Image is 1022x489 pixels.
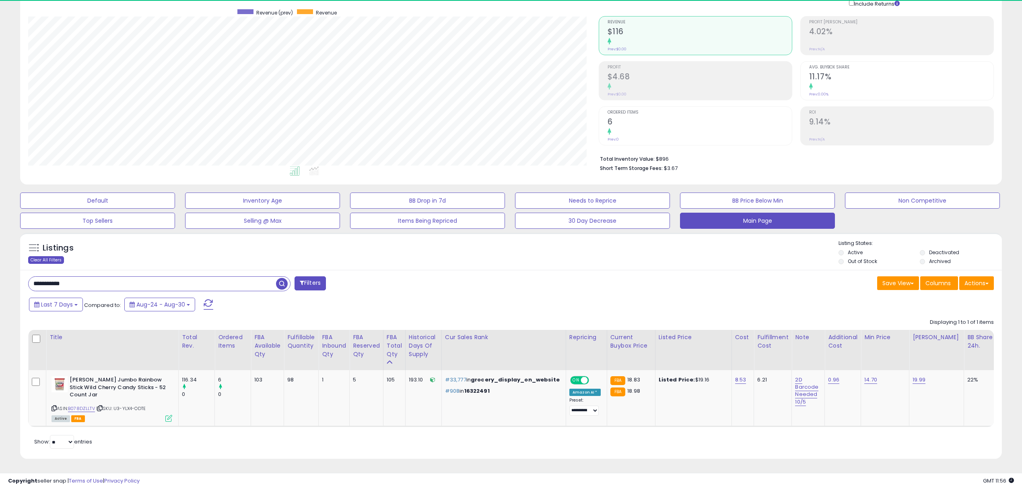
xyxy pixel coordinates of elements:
[610,376,625,385] small: FBA
[350,213,505,229] button: Items Being Repriced
[353,376,377,383] div: 5
[68,405,95,412] a: B078DZLLTV
[848,249,863,256] label: Active
[610,333,652,350] div: Current Buybox Price
[70,376,167,401] b: [PERSON_NAME] Jumbo Rainbow Stick Wild Cherry Candy Sticks - 52 Count Jar
[136,300,185,309] span: Aug-24 - Aug-30
[913,376,925,384] a: 19.99
[409,333,438,358] div: Historical Days Of Supply
[218,376,251,383] div: 6
[608,117,792,128] h2: 6
[254,333,280,358] div: FBA Available Qty
[387,376,399,383] div: 105
[864,376,877,384] a: 14.70
[20,193,175,209] button: Default
[43,242,74,254] h5: Listings
[316,9,337,16] span: Revenue
[680,213,835,229] button: Main Page
[353,333,380,358] div: FBA Reserved Qty
[809,92,828,97] small: Prev: 0.00%
[96,405,146,412] span: | SKU: U3-YLX4-ODTE
[920,276,958,290] button: Columns
[104,477,140,485] a: Privacy Policy
[809,110,993,115] span: ROI
[52,376,68,392] img: 51+8Fedj5QL._SL40_.jpg
[84,301,121,309] span: Compared to:
[757,376,785,383] div: 6.21
[809,137,825,142] small: Prev: N/A
[809,27,993,38] h2: 4.02%
[182,333,211,350] div: Total Rev.
[913,333,960,342] div: [PERSON_NAME]
[445,387,460,395] span: #908
[445,376,466,383] span: #33,777
[828,333,857,350] div: Additional Cost
[218,333,247,350] div: Ordered Items
[287,333,315,350] div: Fulfillable Quantity
[600,153,988,163] li: $896
[49,333,175,342] div: Title
[848,258,877,265] label: Out of Stock
[41,300,73,309] span: Last 7 Days
[845,193,1000,209] button: Non Competitive
[8,477,37,485] strong: Copyright
[445,387,560,395] p: in
[185,193,340,209] button: Inventory Age
[71,415,85,422] span: FBA
[608,27,792,38] h2: $116
[287,376,312,383] div: 98
[322,376,343,383] div: 1
[52,415,70,422] span: All listings currently available for purchase on Amazon
[929,258,951,265] label: Archived
[809,72,993,83] h2: 11.17%
[254,376,278,383] div: 103
[795,333,821,342] div: Note
[659,333,728,342] div: Listed Price
[828,376,839,384] a: 0.96
[659,376,695,383] b: Listed Price:
[967,333,997,350] div: BB Share 24h.
[627,376,640,383] span: 18.83
[809,47,825,52] small: Prev: N/A
[588,377,601,384] span: OFF
[20,213,175,229] button: Top Sellers
[680,193,835,209] button: BB Price Below Min
[930,319,994,326] div: Displaying 1 to 1 of 1 items
[627,387,640,395] span: 18.98
[809,117,993,128] h2: 9.14%
[757,333,788,350] div: Fulfillment Cost
[569,398,601,416] div: Preset:
[809,20,993,25] span: Profit [PERSON_NAME]
[608,92,626,97] small: Prev: $0.00
[664,164,678,172] span: $3.67
[52,376,172,421] div: ASIN:
[983,477,1014,485] span: 2025-09-7 11:56 GMT
[464,387,490,395] span: 16322491
[608,47,626,52] small: Prev: $0.00
[28,256,64,264] div: Clear All Filters
[515,213,670,229] button: 30 Day Decrease
[809,65,993,70] span: Avg. Buybox Share
[256,9,293,16] span: Revenue (prev)
[322,333,346,358] div: FBA inbound Qty
[8,477,140,485] div: seller snap | |
[182,376,214,383] div: 116.34
[610,387,625,396] small: FBA
[515,193,670,209] button: Needs to Reprice
[34,438,92,445] span: Show: entries
[839,240,1002,247] p: Listing States:
[608,110,792,115] span: Ordered Items
[925,279,951,287] span: Columns
[182,391,214,398] div: 0
[350,193,505,209] button: BB Drop in 7d
[608,65,792,70] span: Profit
[387,333,402,358] div: FBA Total Qty
[124,298,195,311] button: Aug-24 - Aug-30
[877,276,919,290] button: Save View
[608,20,792,25] span: Revenue
[445,333,563,342] div: Cur Sales Rank
[735,376,746,384] a: 8.53
[295,276,326,290] button: Filters
[959,276,994,290] button: Actions
[69,477,103,485] a: Terms of Use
